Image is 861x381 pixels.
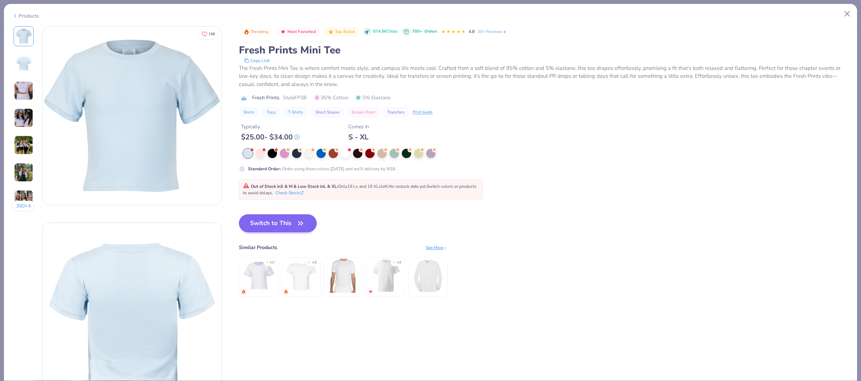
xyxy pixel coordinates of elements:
div: 4.8 [312,260,316,265]
div: 4.8 Stars [441,26,466,38]
span: Top Rated [335,30,355,34]
button: 350+ [12,201,36,211]
img: Front [15,28,32,45]
div: Comes In [348,123,369,130]
button: Tops [262,107,280,117]
span: 158 [208,32,215,36]
img: User generated content [14,81,33,100]
img: Fresh Prints Ringer Mini Tee [242,259,276,293]
span: 4.8 [469,29,475,34]
div: Typically [241,123,300,130]
div: ★ [308,260,311,263]
img: Gildan Adult Ultra Cotton 6 Oz. Long-Sleeve Pocket T-Shirt [411,259,445,293]
div: S - XL [348,133,369,142]
button: Badge Button [324,27,358,37]
img: User generated content [14,190,33,209]
img: Trending sort [244,29,249,35]
button: Screen Print [347,107,379,117]
button: Check Stock [276,190,304,196]
button: copy to clipboard [242,57,272,64]
button: Badge Button [240,27,272,37]
img: Los Angeles Apparel S/S Cotton-Poly Crew 3.8 Oz [326,259,361,293]
button: Shirts [239,107,259,117]
div: 4.6 [270,260,274,265]
button: Transfers [383,107,409,117]
img: Front [43,27,221,205]
img: trending.gif [284,290,288,294]
div: Similar Products [239,244,277,251]
span: 5% Elastane [356,94,390,101]
span: Fresh Prints [252,94,279,101]
strong: Standard Order : [248,166,281,172]
img: Top Rated sort [328,29,334,35]
span: 874.9K Clicks [373,29,397,35]
button: Close [841,7,854,21]
div: The Fresh Prints Mini Tee is where comfort meets style, and campus life meets cool. Crafted from ... [239,64,849,89]
img: Hanes Unisex 5.2 Oz. Comfortsoft Cotton T-Shirt [369,259,403,293]
img: Most Favorited sort [280,29,286,35]
div: See More [426,244,448,251]
strong: & Low Stock in L & XL : [293,184,338,189]
div: $ 25.00 - $ 34.00 [241,133,300,142]
a: 30+ Reviews [477,28,507,35]
img: User generated content [14,163,33,182]
div: ★ [265,260,268,263]
img: brand logo [239,95,249,101]
button: Like [198,29,218,39]
img: User generated content [14,108,33,128]
span: Orders [424,29,437,34]
img: Bella + Canvas Ladies' Micro Ribbed Baby Tee [284,259,318,293]
span: Only 19 Ls and 19 XLs left. Switch colors or products to avoid delays. [243,184,476,196]
button: Switch to This [239,214,317,232]
div: Print Guide [413,109,433,115]
span: Trending [251,30,268,34]
div: Fresh Prints Mini Tee [239,43,849,57]
div: Order using these colors [DATE] and we’ll delivery by 9/18. [248,166,396,172]
div: Products [12,12,39,20]
span: No restock date yet. [389,184,427,189]
img: User generated content [14,135,33,155]
button: T-Shirts [284,107,307,117]
span: Most Favorited [287,30,316,34]
img: MostFav.gif [368,290,373,294]
strong: Out of Stock in S & M [251,184,293,189]
div: 4.8 [397,260,401,265]
img: trending.gif [241,290,246,294]
button: Short Sleeve [311,107,344,117]
span: Style FP38 [283,94,306,101]
div: ★ [392,260,395,263]
div: 700+ [412,29,437,35]
span: 95% Cotton [314,94,348,101]
img: Back [15,55,32,72]
button: Badge Button [276,27,320,37]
